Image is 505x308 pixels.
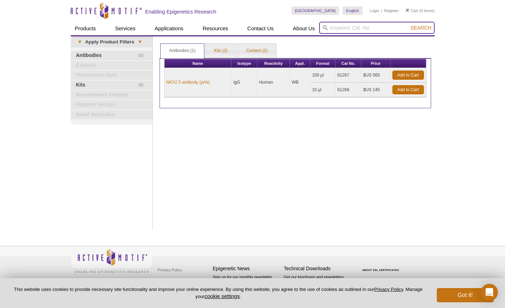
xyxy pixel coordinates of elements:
td: IgG [231,68,257,97]
a: Products [71,22,100,35]
a: ABOUT SSL CERTIFICATES [362,269,399,271]
a: Antibodies (1) [161,44,204,58]
th: Isotype [231,59,257,68]
a: Applications [150,22,188,35]
a: Small Molecules [71,110,152,119]
a: Cart [406,8,418,13]
th: Price [361,59,391,68]
button: Got it! [437,288,494,302]
a: Fluorescent Dyes [71,71,152,80]
a: Privacy Policy [374,287,403,292]
a: Kits (2) [205,44,236,58]
a: Extracts [71,61,152,70]
td: WB [290,68,310,97]
a: Services [111,22,140,35]
p: This website uses cookies to provide necessary site functionality and improve your online experie... [11,286,425,300]
a: Contact Us [243,22,278,35]
td: Human [257,68,290,97]
h4: Epigenetic News [213,266,280,272]
th: Name [165,59,232,68]
span: ▾ [134,39,145,45]
a: About Us [289,22,319,35]
input: Keyword, Cat. No. [319,22,435,34]
a: (2)Kits [71,80,152,90]
a: Terms & Conditions [156,275,193,286]
td: $US 565 [361,68,391,83]
button: cookie settings [204,293,240,299]
a: Register [384,8,399,13]
span: (1) [139,51,147,60]
img: Your Cart [406,9,409,12]
a: Resources [198,22,232,35]
a: Recombinant Proteins [71,90,152,100]
span: ▾ [74,39,85,45]
h4: Technical Downloads [284,266,351,272]
p: Get our brochures and newsletters, or request them by mail. [284,274,351,292]
a: Content (2) [238,44,276,58]
li: (0 items) [406,6,435,15]
a: Add to Cart [392,85,424,94]
td: 100 µl [310,68,335,83]
li: | [381,6,382,15]
td: $US 145 [361,83,391,97]
a: Privacy Policy [156,265,184,275]
td: 61268 [335,83,361,97]
span: (2) [139,80,147,90]
p: Sign up for our monthly newsletter highlighting recent publications in the field of epigenetics. [213,274,280,298]
th: Cat No. [335,59,361,68]
span: Search [410,25,431,31]
button: Search [408,25,433,31]
a: (1)Antibodies [71,51,152,60]
td: 61267 [335,68,361,83]
div: Open Intercom Messenger [481,284,498,301]
a: English [343,6,362,15]
a: Reporter Assays [71,100,152,109]
a: [GEOGRAPHIC_DATA] [291,6,339,15]
a: Add to Cart [392,71,424,80]
h2: Enabling Epigenetics Research [145,9,216,15]
a: NKX2.5 antibody (pAb) [166,79,210,85]
th: Reactivity [257,59,290,68]
img: Active Motif, [71,246,152,275]
th: Appl. [290,59,310,68]
a: Login [370,8,379,13]
th: Format [310,59,335,68]
a: ▾Apply Product Filters▾ [71,36,152,48]
td: 10 µl [310,83,335,97]
table: Click to Verify - This site chose Symantec SSL for secure e-commerce and confidential communicati... [355,259,408,274]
